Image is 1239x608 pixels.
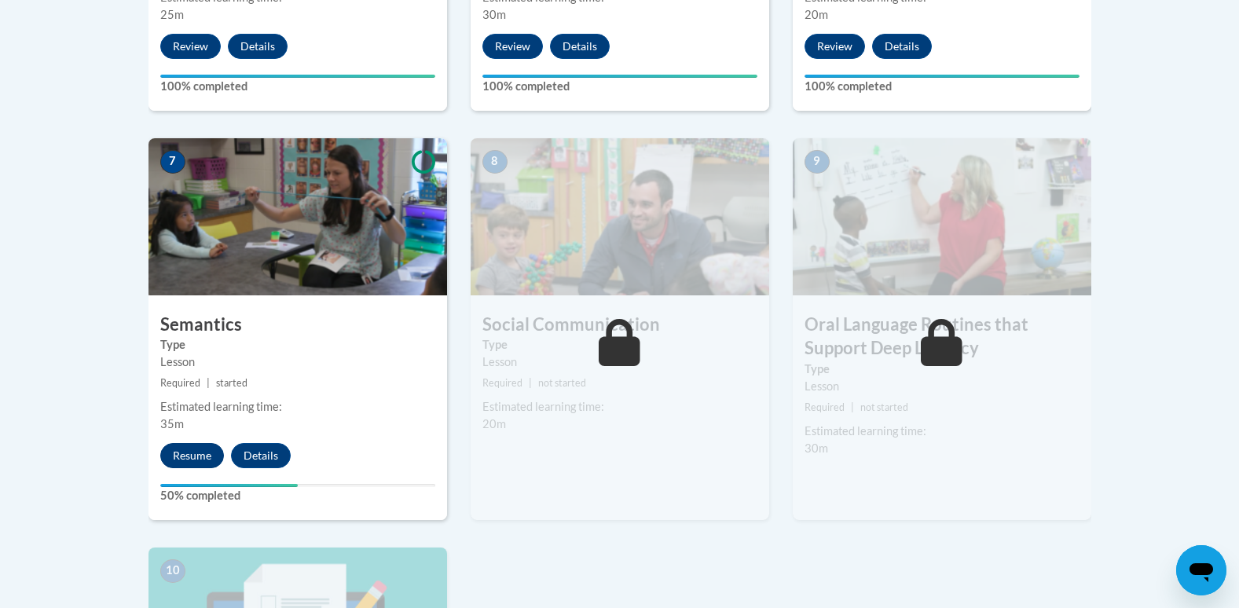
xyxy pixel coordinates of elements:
[482,398,757,416] div: Estimated learning time:
[471,138,769,295] img: Course Image
[793,138,1091,295] img: Course Image
[160,443,224,468] button: Resume
[482,417,506,430] span: 20m
[793,313,1091,361] h3: Oral Language Routines that Support Deep Literacy
[160,353,435,371] div: Lesson
[805,441,828,455] span: 30m
[160,78,435,95] label: 100% completed
[160,150,185,174] span: 7
[160,398,435,416] div: Estimated learning time:
[160,484,298,487] div: Your progress
[872,34,932,59] button: Details
[482,150,508,174] span: 8
[482,34,543,59] button: Review
[160,8,184,21] span: 25m
[216,377,247,389] span: started
[550,34,610,59] button: Details
[482,377,522,389] span: Required
[805,423,1080,440] div: Estimated learning time:
[805,401,845,413] span: Required
[471,313,769,337] h3: Social Communication
[148,138,447,295] img: Course Image
[207,377,210,389] span: |
[160,487,435,504] label: 50% completed
[160,417,184,430] span: 35m
[482,75,757,78] div: Your progress
[860,401,908,413] span: not started
[482,353,757,371] div: Lesson
[805,75,1080,78] div: Your progress
[805,34,865,59] button: Review
[851,401,854,413] span: |
[805,150,830,174] span: 9
[160,336,435,353] label: Type
[805,378,1080,395] div: Lesson
[529,377,532,389] span: |
[228,34,288,59] button: Details
[1176,545,1226,595] iframe: Button to launch messaging window
[148,313,447,337] h3: Semantics
[160,377,200,389] span: Required
[482,78,757,95] label: 100% completed
[538,377,586,389] span: not started
[231,443,291,468] button: Details
[805,8,828,21] span: 20m
[482,8,506,21] span: 30m
[160,34,221,59] button: Review
[482,336,757,353] label: Type
[160,559,185,583] span: 10
[805,361,1080,378] label: Type
[805,78,1080,95] label: 100% completed
[160,75,435,78] div: Your progress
